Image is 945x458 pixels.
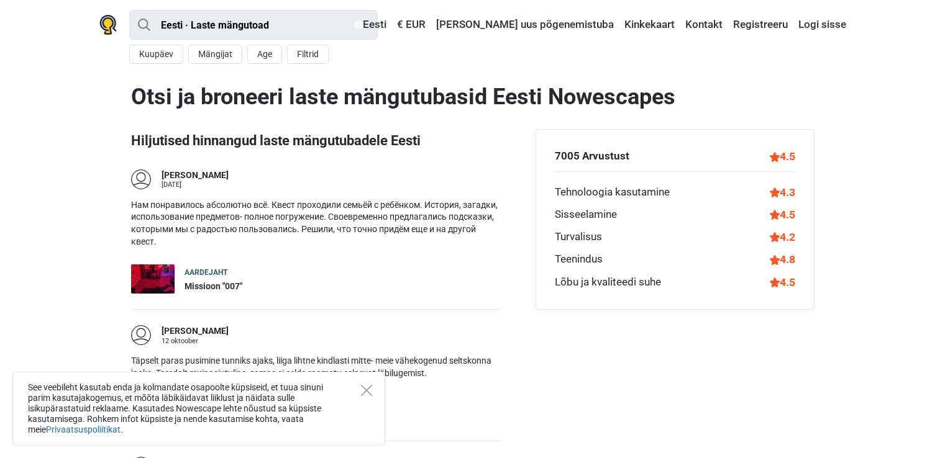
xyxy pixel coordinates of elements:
[129,45,183,64] button: Kuupäev
[361,385,372,396] button: Close
[162,181,229,188] div: [DATE]
[162,169,229,182] div: [PERSON_NAME]
[99,15,117,35] img: Nowescape logo
[162,325,229,338] div: [PERSON_NAME]
[770,184,795,200] div: 4.3
[555,251,603,267] div: Teenindus
[770,148,795,164] div: 4.5
[185,281,242,293] div: Missioon "007"
[555,207,617,223] div: Sisseelamine
[131,83,815,110] h1: Otsi ja broneeri laste mängutubasid Eesti Nowescapes
[131,264,501,294] a: Missioon "007" Aardejaht Missioon "007"
[795,14,846,36] a: Logi sisse
[188,45,242,64] button: Mängijat
[287,45,329,64] button: Filtrid
[682,14,726,36] a: Kontakt
[433,14,617,36] a: [PERSON_NAME] uus põgenemistuba
[555,229,602,245] div: Turvalisus
[770,251,795,267] div: 4.8
[129,10,378,40] input: proovi “Tallinn”
[770,229,795,245] div: 4.2
[354,20,363,29] img: Eesti
[247,45,282,64] button: Age
[555,274,661,290] div: Lõbu ja kvaliteedi suhe
[730,14,791,36] a: Registreeru
[555,148,629,164] div: 7005 Arvustust
[162,338,229,344] div: 12 oktoober
[131,199,501,248] p: Нам понравилось абсолютно всё. Квест проходили семьёй с ребёнком. История, загадки, использование...
[555,184,670,200] div: Tehnoloogia kasutamine
[12,372,385,446] div: See veebileht kasutab enda ja kolmandate osapoolte küpsiseid, et tuua sinuni parim kasutajakogemu...
[770,207,795,223] div: 4.5
[46,424,121,434] a: Privaatsuspoliitikat
[394,14,429,36] a: € EUR
[351,14,390,36] a: Eesti
[621,14,678,36] a: Kinkekaart
[131,264,175,294] img: Missioon "007"
[770,274,795,290] div: 4.5
[131,355,501,379] p: Täpselt paras pusimine tunniks ajaks, liiga lihtne kindlasti mitte- meie vähekogenud seltskonna j...
[185,267,242,278] div: Aardejaht
[131,129,526,151] h3: Hiljutised hinnangud laste mängutubadele Eesti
